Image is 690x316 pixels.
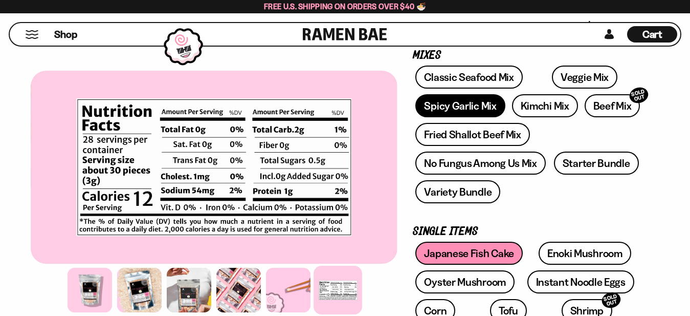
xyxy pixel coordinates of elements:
a: No Fungus Among Us Mix [415,152,545,175]
span: Shop [54,28,77,41]
a: Kimchi Mix [512,94,578,117]
button: Mobile Menu Trigger [25,30,39,39]
a: Instant Noodle Eggs [527,270,634,293]
div: SOLD OUT [628,86,651,106]
a: Oyster Mushroom [415,270,515,293]
a: Classic Seafood Mix [415,66,522,89]
p: Single Items [413,227,644,237]
a: Spicy Garlic Mix [415,94,505,117]
a: Beef MixSOLD OUT [585,94,640,117]
span: Cart [642,28,662,40]
a: Veggie Mix [552,66,617,89]
a: Enoki Mushroom [539,242,631,265]
a: Fried Shallot Beef Mix [415,123,529,146]
a: Variety Bundle [415,180,500,203]
a: Cart [627,23,677,46]
span: Free U.S. Shipping on Orders over $40 🍜 [264,2,426,11]
p: Mixes [413,51,644,60]
a: Shop [54,26,77,43]
div: SOLD OUT [600,290,622,310]
a: Starter Bundle [554,152,639,175]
